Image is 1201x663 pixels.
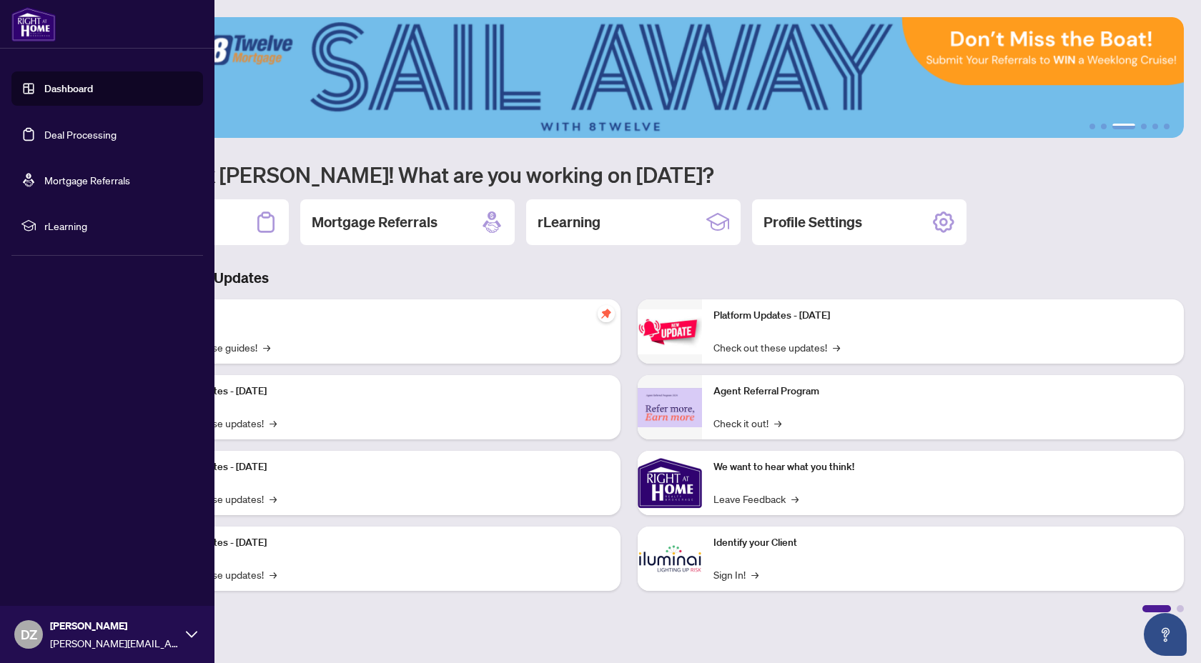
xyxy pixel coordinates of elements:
[713,308,1172,324] p: Platform Updates - [DATE]
[50,618,179,634] span: [PERSON_NAME]
[150,535,609,551] p: Platform Updates - [DATE]
[1144,613,1187,656] button: Open asap
[1101,124,1107,129] button: 2
[263,339,270,355] span: →
[1112,124,1135,129] button: 3
[638,309,702,354] img: Platform Updates - June 23, 2025
[1164,124,1170,129] button: 6
[1152,124,1158,129] button: 5
[44,218,193,234] span: rLearning
[713,384,1172,399] p: Agent Referral Program
[713,459,1172,475] p: We want to hear what you think!
[50,635,179,651] span: [PERSON_NAME][EMAIL_ADDRESS][DOMAIN_NAME]
[833,339,840,355] span: →
[44,82,93,95] a: Dashboard
[713,415,781,431] a: Check it out!→
[150,384,609,399] p: Platform Updates - [DATE]
[74,268,1184,288] h3: Brokerage & Industry Updates
[763,212,862,232] h2: Profile Settings
[638,388,702,427] img: Agent Referral Program
[270,567,277,582] span: →
[150,308,609,324] p: Self-Help
[1141,124,1147,129] button: 4
[44,128,117,141] a: Deal Processing
[791,491,799,507] span: →
[150,459,609,475] p: Platform Updates - [DATE]
[713,339,840,355] a: Check out these updates!→
[270,491,277,507] span: →
[638,451,702,515] img: We want to hear what you think!
[270,415,277,431] span: →
[74,161,1184,188] h1: Welcome back [PERSON_NAME]! What are you working on [DATE]?
[774,415,781,431] span: →
[713,567,758,582] a: Sign In!→
[74,17,1184,138] img: Slide 2
[598,305,615,322] span: pushpin
[44,174,130,186] a: Mortgage Referrals
[312,212,438,232] h2: Mortgage Referrals
[751,567,758,582] span: →
[1089,124,1095,129] button: 1
[11,7,56,41] img: logo
[21,624,37,644] span: DZ
[713,491,799,507] a: Leave Feedback→
[713,535,1172,551] p: Identify your Client
[638,527,702,591] img: Identify your Client
[538,212,600,232] h2: rLearning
